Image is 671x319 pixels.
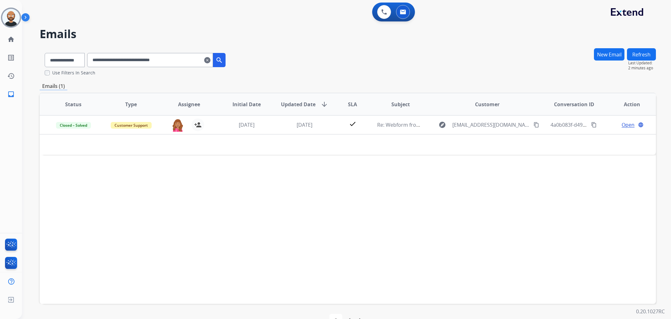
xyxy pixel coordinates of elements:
mat-icon: check [349,120,356,128]
span: Conversation ID [554,101,594,108]
span: SLA [348,101,357,108]
span: Initial Date [232,101,261,108]
mat-icon: search [215,56,223,64]
span: Open [622,121,635,129]
span: Assignee [178,101,200,108]
span: Type [125,101,137,108]
th: Action [598,93,656,115]
mat-icon: inbox [7,90,15,98]
label: Use Filters In Search [52,70,95,76]
img: agent-avatar [171,119,184,132]
mat-icon: content_copy [591,122,597,128]
mat-icon: home [7,36,15,43]
mat-icon: history [7,72,15,80]
h2: Emails [40,28,656,40]
mat-icon: explore [439,121,446,129]
mat-icon: list_alt [7,54,15,61]
span: [DATE] [239,121,254,128]
p: 0.20.1027RC [636,308,665,315]
span: Last Updated: [628,61,656,66]
button: Refresh [627,48,656,61]
span: Status [65,101,81,108]
img: avatar [2,9,20,26]
span: Customer Support [111,122,152,129]
button: New Email [594,48,624,61]
span: Subject [391,101,410,108]
span: Customer [475,101,500,108]
span: 4a0b083f-d490-41a8-9d29-2d5123fbd7b2 [551,121,647,128]
mat-icon: content_copy [534,122,539,128]
p: Emails (1) [40,82,67,90]
mat-icon: arrow_downward [321,101,328,108]
span: [EMAIL_ADDRESS][DOMAIN_NAME] [452,121,530,129]
span: 2 minutes ago [628,66,656,71]
mat-icon: person_add [194,121,202,129]
mat-icon: language [638,122,644,128]
span: Re: Webform from [EMAIL_ADDRESS][DOMAIN_NAME] on [DATE] [377,121,528,128]
span: Closed – Solved [56,122,91,129]
span: Updated Date [281,101,316,108]
mat-icon: clear [204,56,210,64]
span: [DATE] [297,121,312,128]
